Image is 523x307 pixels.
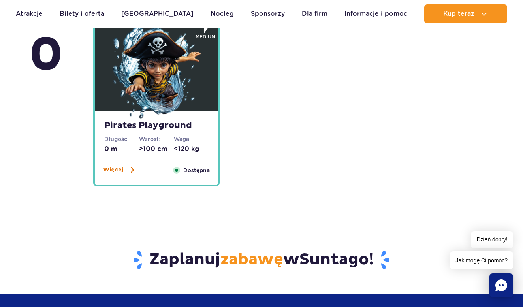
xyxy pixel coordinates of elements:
[489,273,513,297] div: Chat
[104,135,139,143] dt: Długość:
[299,250,369,269] span: Suntago
[183,166,210,175] span: Dostępna
[60,4,104,23] a: Bilety i oferta
[344,4,407,23] a: Informacje i pomoc
[30,250,493,270] h3: Zaplanuj w !
[174,135,209,143] dt: Waga:
[139,145,174,153] dd: >100 cm
[424,4,507,23] button: Kup teraz
[29,14,63,85] strong: Parter
[302,4,327,23] a: Dla firm
[211,4,234,23] a: Nocleg
[471,231,513,248] span: Dzień dobry!
[251,4,285,23] a: Sponsorzy
[139,135,174,143] dt: Wzrost:
[29,26,63,85] span: 0
[220,250,283,269] span: zabawę
[103,166,134,174] button: Więcej
[196,33,215,40] span: medium
[443,10,474,17] span: Kup teraz
[109,26,204,121] img: 68496b3343aa7861054357.png
[450,251,513,269] span: Jak mogę Ci pomóc?
[174,145,209,153] dd: <120 kg
[16,4,43,23] a: Atrakcje
[121,4,194,23] a: [GEOGRAPHIC_DATA]
[103,166,123,174] span: Więcej
[104,145,139,153] dd: 0 m
[104,120,209,131] strong: Pirates Playground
